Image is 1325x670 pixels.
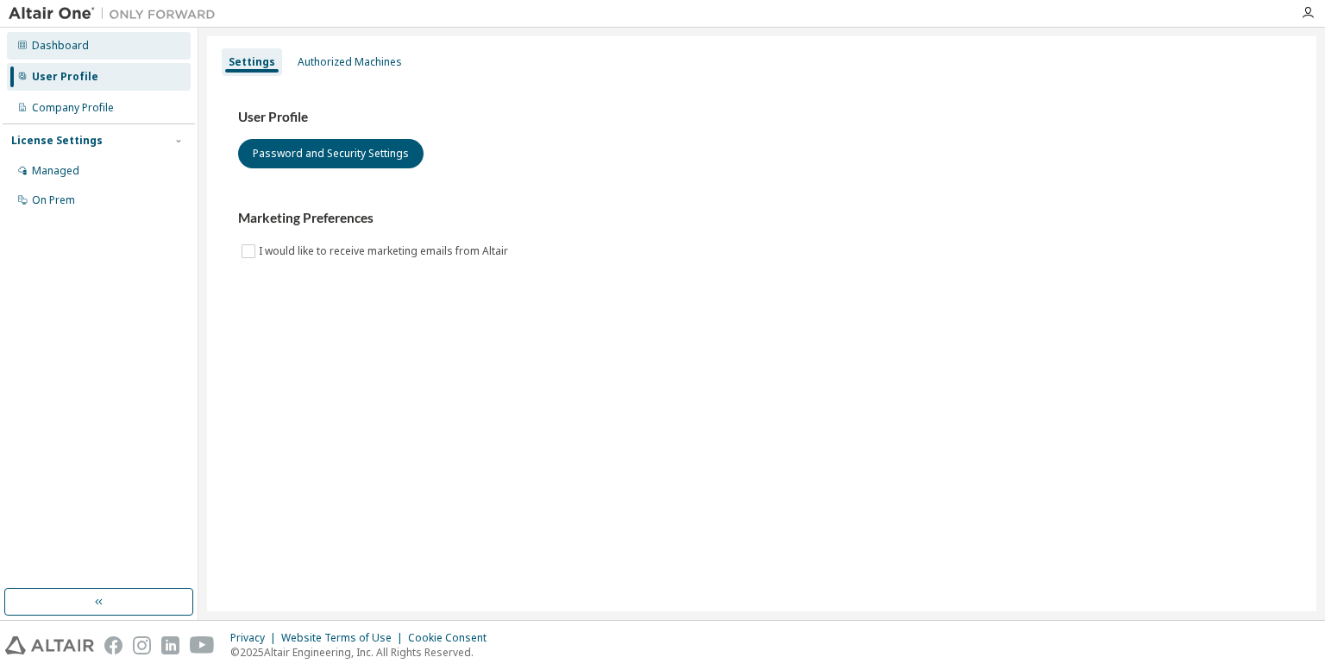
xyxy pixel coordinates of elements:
[259,241,512,262] label: I would like to receive marketing emails from Altair
[238,210,1285,227] h3: Marketing Preferences
[238,109,1285,126] h3: User Profile
[32,193,75,207] div: On Prem
[229,55,275,69] div: Settings
[230,631,281,645] div: Privacy
[230,645,497,660] p: © 2025 Altair Engineering, Inc. All Rights Reserved.
[190,636,215,654] img: youtube.svg
[238,139,424,168] button: Password and Security Settings
[104,636,122,654] img: facebook.svg
[32,39,89,53] div: Dashboard
[5,636,94,654] img: altair_logo.svg
[408,631,497,645] div: Cookie Consent
[32,164,79,178] div: Managed
[161,636,179,654] img: linkedin.svg
[32,101,114,115] div: Company Profile
[11,134,103,148] div: License Settings
[32,70,98,84] div: User Profile
[133,636,151,654] img: instagram.svg
[298,55,402,69] div: Authorized Machines
[281,631,408,645] div: Website Terms of Use
[9,5,224,22] img: Altair One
